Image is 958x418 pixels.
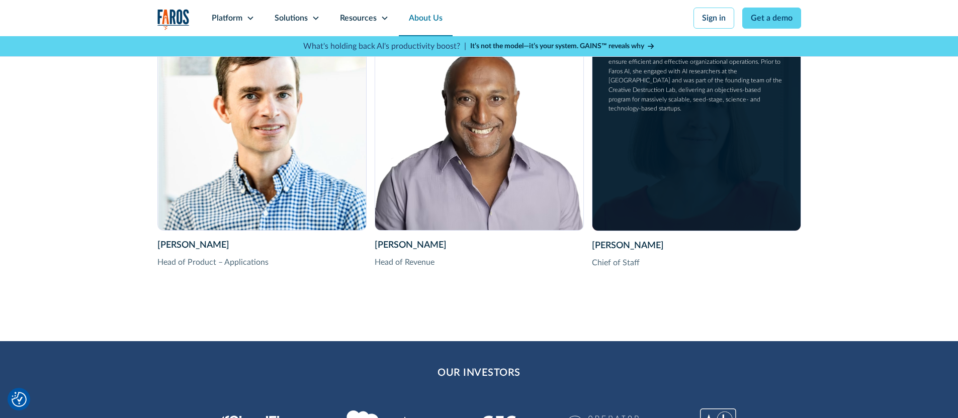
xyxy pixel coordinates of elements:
[470,41,655,52] a: It’s not the model—it’s your system. GAINS™ reveals why
[608,38,783,114] div: [PERSON_NAME] is the Chief of Staff at Faros AI, driving alignment between the CEO and senior lea...
[157,9,190,30] img: Logo of the analytics and reporting company Faros.
[157,256,367,268] div: Head of Product – Applications
[303,40,466,52] p: What's holding back AI's productivity boost? |
[470,43,644,50] strong: It’s not the model—it’s your system. GAINS™ reveals why
[592,239,801,253] div: [PERSON_NAME]
[693,8,734,29] a: Sign in
[438,365,520,380] h2: Our Investors
[375,239,584,252] div: [PERSON_NAME]
[12,392,27,407] img: Revisit consent button
[340,12,377,24] div: Resources
[275,12,308,24] div: Solutions
[742,8,801,29] a: Get a demo
[157,9,190,30] a: home
[212,12,242,24] div: Platform
[592,257,801,269] div: Chief of Staff
[157,239,367,252] div: [PERSON_NAME]
[375,256,584,268] div: Head of Revenue
[12,392,27,407] button: Cookie Settings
